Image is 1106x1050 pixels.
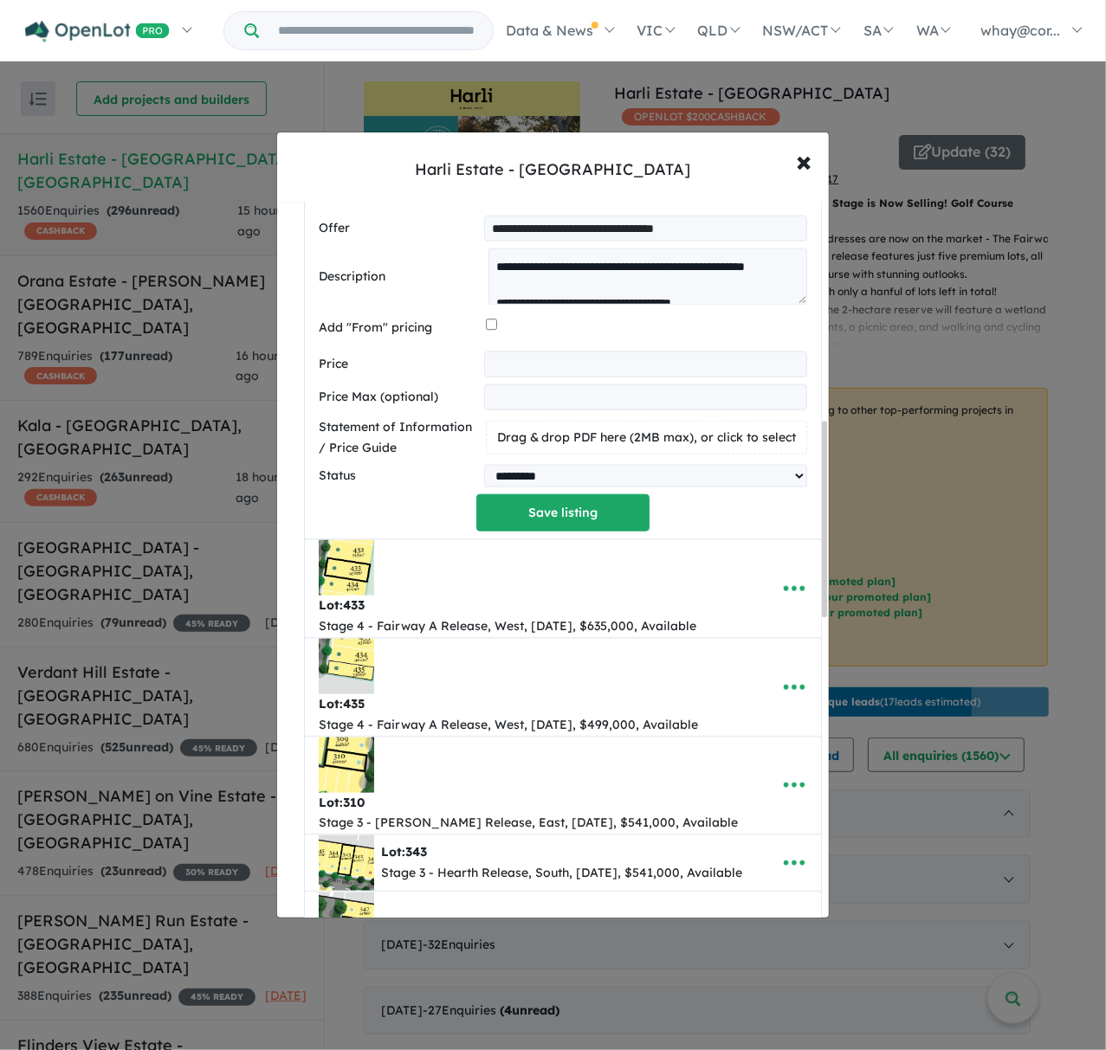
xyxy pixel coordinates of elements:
img: Harli%20Estate%20-%20Cranbourne%20West%20-%20Lot%20310___1715903991.png [319,738,374,793]
img: Harli%20Estate%20-%20Cranbourne%20West%20-%20Lot%20435___1754289975.jpg [319,639,374,694]
div: Harli Estate - [GEOGRAPHIC_DATA] [416,158,691,181]
span: whay@cor... [980,22,1060,39]
label: Price [319,354,477,375]
span: 343 [405,844,427,860]
b: Lot: [319,795,365,810]
b: Lot: [319,597,365,613]
label: Statement of Information / Price Guide [319,417,479,459]
span: 435 [343,696,365,712]
span: × [796,142,812,179]
label: Price Max (optional) [319,387,477,408]
span: 310 [343,795,365,810]
div: Stage 4 - Fairway A Release, West, [DATE], $635,000, Available [319,616,696,637]
label: Add "From" pricing [319,318,479,338]
div: Stage 4 - Fairway A Release, West, [DATE], $499,000, Available [319,715,698,736]
span: Drag & drop PDF here (2MB max), or click to select [497,429,797,445]
button: Save listing [476,494,650,531]
b: Lot: [381,844,427,860]
div: Stage 3 - Hearth Release, South, [DATE], $541,000, Available [381,863,742,884]
img: Openlot PRO Logo White [25,21,170,42]
img: Harli%20Estate%20-%20Cranbourne%20West%20-%20Lot%20346___1715903991.png [319,892,374,948]
span: 433 [343,597,365,613]
b: Lot: [319,696,365,712]
img: Harli%20Estate%20-%20Cranbourne%20West%20-%20Lot%20433___1754290096.jpg [319,540,374,596]
div: Stage 3 - [PERSON_NAME] Release, East, [DATE], $541,000, Available [319,813,738,834]
label: Status [319,466,477,486]
input: Try estate name, suburb, builder or developer [262,12,489,49]
label: Offer [319,218,477,239]
img: Harli%20Estate%20-%20Cranbourne%20West%20-%20Lot%20343___1727328648.png [319,835,374,891]
label: Description [319,267,482,287]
